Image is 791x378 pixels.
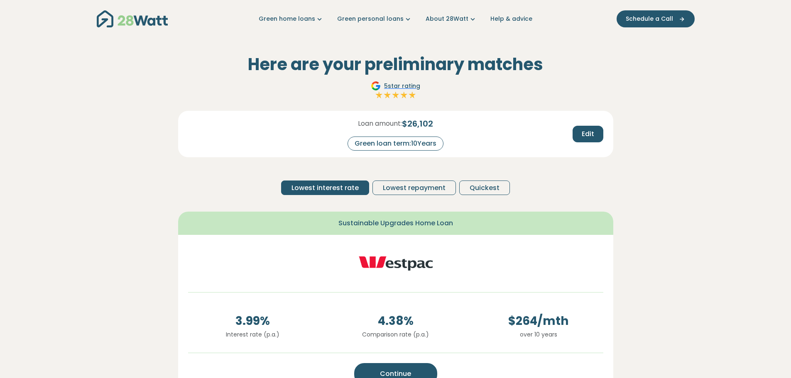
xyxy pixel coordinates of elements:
img: 28Watt [97,10,168,27]
button: Schedule a Call [617,10,695,27]
p: Interest rate (p.a.) [188,330,318,339]
span: Lowest repayment [383,183,446,193]
img: Google [371,81,381,91]
span: 5 star rating [384,82,420,90]
span: Quickest [470,183,500,193]
img: Full star [375,91,383,99]
img: westpac logo [358,245,433,282]
span: 4.38 % [331,312,460,330]
span: $ 26,102 [402,117,433,130]
img: Full star [408,91,416,99]
button: Lowest repayment [372,180,456,195]
nav: Main navigation [97,8,695,29]
a: Green home loans [259,15,324,23]
div: Green loan term: 10 Years [348,137,443,151]
p: over 10 years [474,330,603,339]
a: Green personal loans [337,15,412,23]
p: Comparison rate (p.a.) [331,330,460,339]
span: $ 264 /mth [474,312,603,330]
a: Google5star ratingFull starFull starFull starFull starFull star [370,81,421,101]
a: About 28Watt [426,15,477,23]
button: Quickest [459,180,510,195]
button: Lowest interest rate [281,180,369,195]
img: Full star [392,91,400,99]
img: Full star [400,91,408,99]
span: Sustainable Upgrades Home Loan [338,218,453,228]
span: Loan amount: [358,119,402,129]
button: Edit [573,126,603,142]
a: Help & advice [490,15,532,23]
span: Lowest interest rate [291,183,359,193]
h2: Here are your preliminary matches [178,54,613,74]
span: Schedule a Call [626,15,673,23]
span: Edit [582,129,594,139]
img: Full star [383,91,392,99]
span: 3.99 % [188,312,318,330]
